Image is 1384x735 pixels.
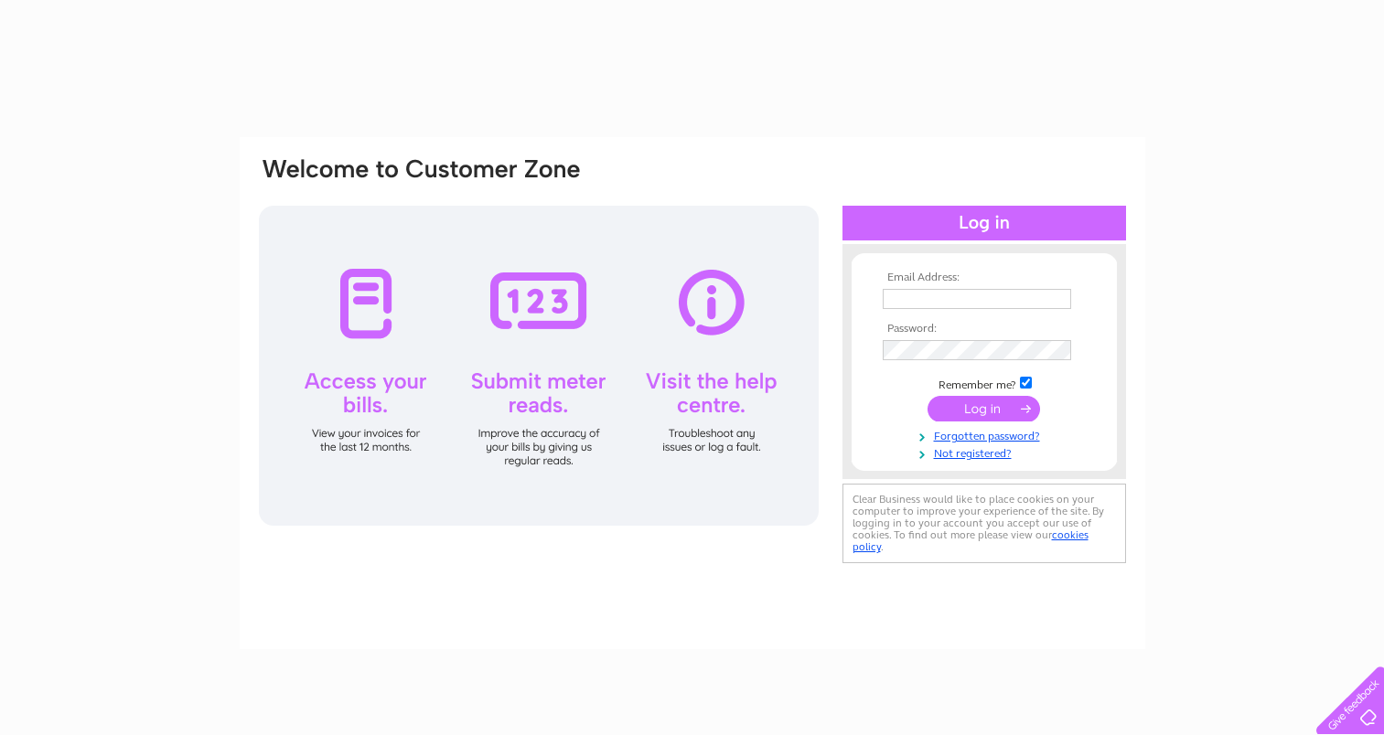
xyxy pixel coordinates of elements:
a: Forgotten password? [883,426,1090,443]
a: cookies policy [853,528,1089,553]
td: Remember me? [878,374,1090,392]
a: Not registered? [883,443,1090,461]
input: Submit [928,396,1040,421]
th: Email Address: [878,272,1090,284]
div: Clear Business would like to place cookies on your computer to improve your experience of the sit... [842,484,1126,563]
th: Password: [878,323,1090,336]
